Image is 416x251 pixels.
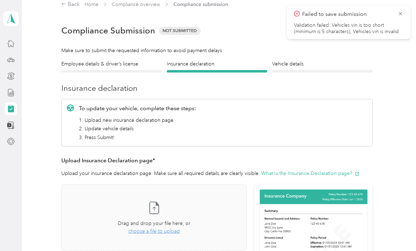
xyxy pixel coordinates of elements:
a: Home [85,1,98,7]
span: Compliance submission [173,1,228,8]
h4: Insurance declaration [167,60,267,68]
h4: Employee details & driver’s license [61,60,162,68]
span: Not Submitted [159,27,201,35]
p: To update your vehicle, complete these steps: [79,104,196,113]
button: What is the Insurance Declaration page? [261,170,360,177]
h3: Upload Insurance Declaration page* [61,156,373,165]
h1: Compliance Submission [61,26,155,36]
div: Back [61,0,80,9]
a: Compliance overview [112,1,160,7]
li: 1. Upload new insurance declaration page [79,117,196,124]
p: Upload your insurance declaration page. Make sure all required details are clearly visible. [61,170,373,177]
iframe: Everlance-gr Chat Button Frame [377,212,416,251]
h4: Vehicle details [272,60,373,68]
span: choose a file to upload [128,228,180,234]
li: Validation failed: Vehicles vin is too short (minimum is 5 characters), Vehicles vin is invalid [294,22,403,35]
span: Drag and drop your file here, orchoose a file to upload [62,185,246,251]
li: 2. Update vehicle details [79,125,196,132]
div: Make sure to submit the requested information to avoid payment delays [61,47,373,54]
li: 3. Press Submit! [79,134,196,141]
p: Failed to save submission [302,10,392,19]
h3: Insurance declaration [61,82,373,94]
span: Drag and drop your file here, or [118,220,190,226]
